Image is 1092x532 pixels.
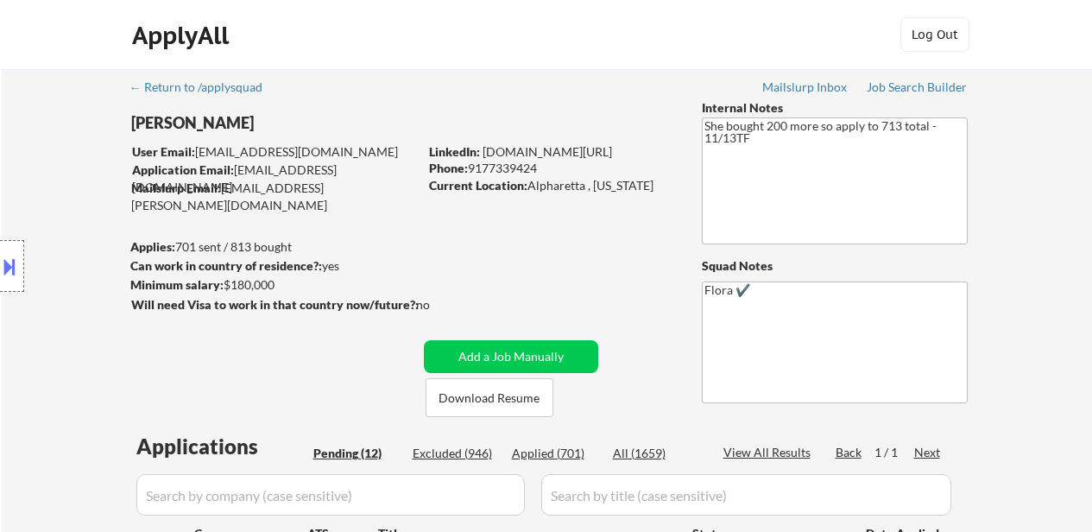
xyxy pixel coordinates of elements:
div: 1 / 1 [874,444,914,461]
strong: Phone: [429,161,468,175]
input: Search by title (case sensitive) [541,474,951,516]
strong: Current Location: [429,178,527,193]
div: Applications [136,436,307,457]
div: ApplyAll [132,21,234,50]
button: Log Out [900,17,969,52]
a: [DOMAIN_NAME][URL] [483,144,612,159]
div: View All Results [723,444,816,461]
div: All (1659) [613,445,699,462]
a: Job Search Builder [867,80,968,98]
div: Mailslurp Inbox [762,81,849,93]
button: Add a Job Manually [424,340,598,373]
a: Mailslurp Inbox [762,80,849,98]
div: Next [914,444,942,461]
div: Alpharetta , [US_STATE] [429,177,673,194]
div: Excluded (946) [413,445,499,462]
div: Back [836,444,863,461]
a: ← Return to /applysquad [129,80,279,98]
div: Pending (12) [313,445,400,462]
div: 9177339424 [429,160,673,177]
button: Download Resume [426,378,553,417]
div: Applied (701) [512,445,598,462]
div: Squad Notes [702,257,968,275]
div: Internal Notes [702,99,968,117]
div: ← Return to /applysquad [129,81,279,93]
input: Search by company (case sensitive) [136,474,525,516]
div: no [416,296,465,313]
div: Job Search Builder [867,81,968,93]
strong: LinkedIn: [429,144,480,159]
